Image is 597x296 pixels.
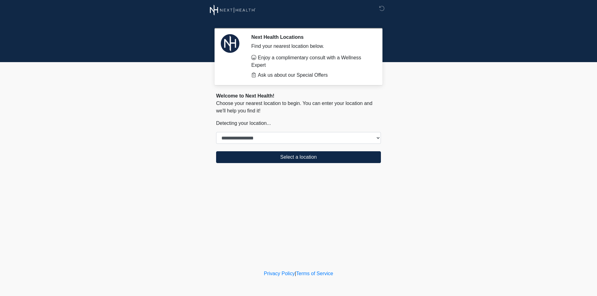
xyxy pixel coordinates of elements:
a: Privacy Policy [264,271,295,276]
span: Detecting your location... [216,121,271,126]
div: Find your nearest location below. [251,43,372,50]
button: Select a location [216,151,381,163]
li: Enjoy a complimentary consult with a Wellness Expert [251,54,372,69]
img: Agent Avatar [221,34,239,53]
a: Terms of Service [296,271,333,276]
h2: Next Health Locations [251,34,372,40]
div: Welcome to Next Health! [216,92,381,100]
img: Next Health Wellness Logo [210,5,256,16]
li: Ask us about our Special Offers [251,71,372,79]
span: Choose your nearest location to begin. You can enter your location and we'll help you find it! [216,101,373,113]
a: | [295,271,296,276]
